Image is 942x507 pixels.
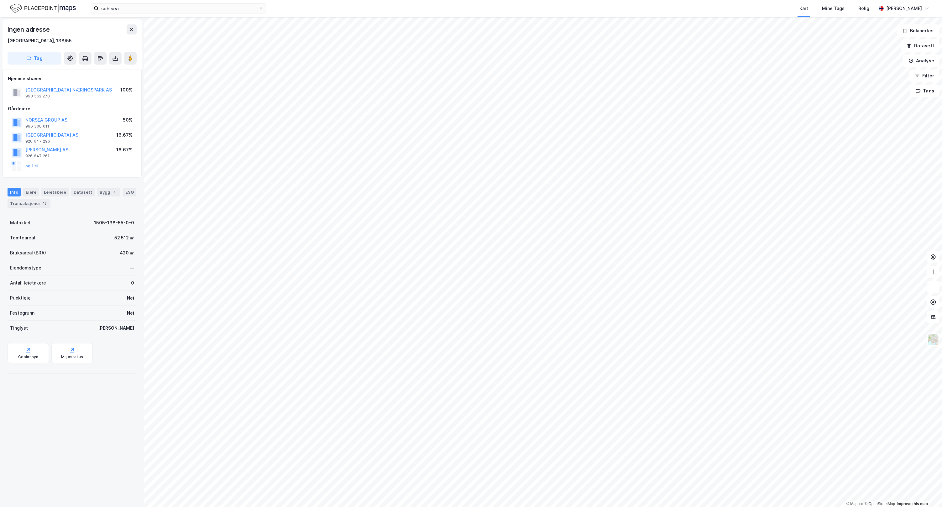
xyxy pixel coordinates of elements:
div: Datasett [71,188,95,196]
div: Bygg [97,188,120,196]
div: Eiere [23,188,39,196]
div: 926 647 261 [25,154,50,159]
div: 52 512 ㎡ [114,234,134,242]
div: Eiendomstype [10,264,41,272]
div: Mine Tags [822,5,845,12]
a: Mapbox [846,502,864,506]
div: Tomteareal [10,234,35,242]
div: Bolig [858,5,869,12]
div: Punktleie [10,294,31,302]
div: Hjemmelshaver [8,75,136,82]
div: Matrikkel [10,219,30,227]
button: Tags [910,85,939,97]
div: Nei [127,309,134,317]
div: 420 ㎡ [120,249,134,257]
div: Ingen adresse [8,24,51,34]
div: Gårdeiere [8,105,136,112]
div: 0 [131,279,134,287]
div: Geoinnsyn [18,354,39,359]
button: Filter [909,70,939,82]
button: Datasett [901,39,939,52]
div: — [130,264,134,272]
div: 16.67% [116,146,133,154]
div: 16.67% [116,131,133,139]
a: Improve this map [897,502,928,506]
div: 1505-138-55-0-0 [94,219,134,227]
div: Transaksjoner [8,199,50,208]
div: 50% [123,116,133,124]
div: [PERSON_NAME] [98,324,134,332]
div: 100% [120,86,133,94]
div: Leietakere [41,188,69,196]
div: [GEOGRAPHIC_DATA], 138/55 [8,37,72,44]
div: 1 [112,189,118,195]
div: 993 562 270 [25,94,50,99]
div: Info [8,188,21,196]
div: ESG [123,188,136,196]
div: 18 [42,200,48,206]
button: Tag [8,52,61,65]
button: Analyse [903,55,939,67]
a: OpenStreetMap [865,502,895,506]
div: Bruksareal (BRA) [10,249,46,257]
div: Kontrollprogram for chat [911,477,942,507]
div: [PERSON_NAME] [886,5,922,12]
button: Bokmerker [897,24,939,37]
iframe: Chat Widget [911,477,942,507]
div: Kart [799,5,808,12]
div: 926 647 296 [25,139,50,144]
div: 996 306 011 [25,124,49,129]
img: logo.f888ab2527a4732fd821a326f86c7f29.svg [10,3,76,14]
div: Miljøstatus [61,354,83,359]
div: Antall leietakere [10,279,46,287]
div: Tinglyst [10,324,28,332]
div: Nei [127,294,134,302]
img: Z [927,334,939,346]
div: Festegrunn [10,309,34,317]
input: Søk på adresse, matrikkel, gårdeiere, leietakere eller personer [99,4,259,13]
